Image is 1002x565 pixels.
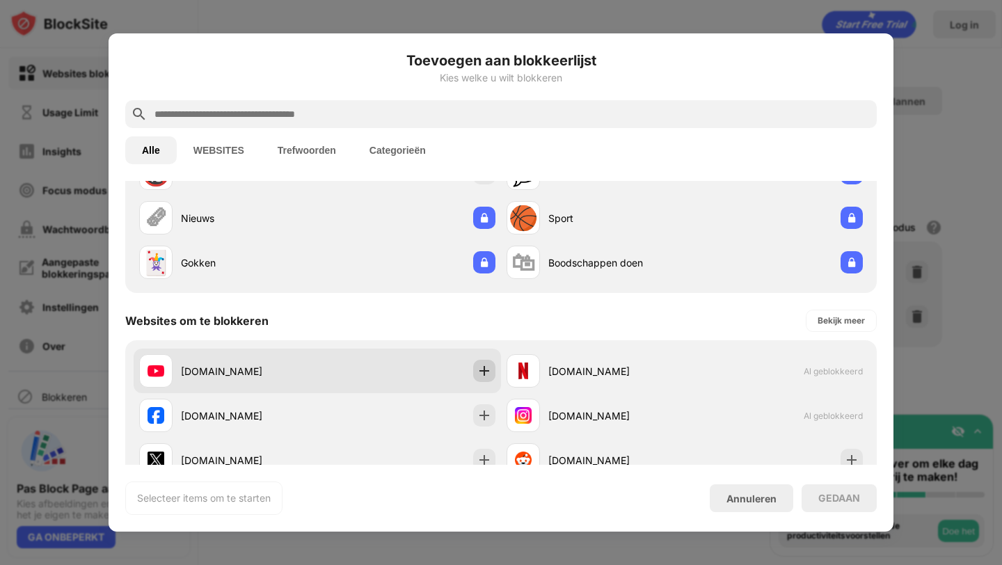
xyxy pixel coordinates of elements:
[148,452,164,468] img: favicons
[181,364,317,379] div: [DOMAIN_NAME]
[548,364,685,379] div: [DOMAIN_NAME]
[515,407,532,424] img: favicons
[144,204,168,232] div: 🗞
[137,491,271,505] div: Selecteer items om te starten
[353,136,443,164] button: Categorieën
[261,136,353,164] button: Trefwoorden
[548,453,685,468] div: [DOMAIN_NAME]
[548,211,685,225] div: Sport
[177,136,261,164] button: WEBSITES
[548,255,685,270] div: Boodschappen doen
[141,248,170,277] div: 🃏
[125,136,177,164] button: Alle
[515,363,532,379] img: favicons
[509,204,538,232] div: 🏀
[131,106,148,122] img: search.svg
[726,493,777,504] div: Annuleren
[511,248,535,277] div: 🛍
[548,408,685,423] div: [DOMAIN_NAME]
[148,363,164,379] img: favicons
[125,72,877,83] div: Kies welke u wilt blokkeren
[148,407,164,424] img: favicons
[181,453,317,468] div: [DOMAIN_NAME]
[181,211,317,225] div: Nieuws
[818,493,860,504] div: GEDAAN
[515,452,532,468] img: favicons
[181,255,317,270] div: Gokken
[125,314,269,328] div: Websites om te blokkeren
[125,50,877,71] h6: Toevoegen aan blokkeerlijst
[804,411,863,421] span: Al geblokkeerd
[181,408,317,423] div: [DOMAIN_NAME]
[804,366,863,376] span: Al geblokkeerd
[818,314,865,328] div: Bekijk meer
